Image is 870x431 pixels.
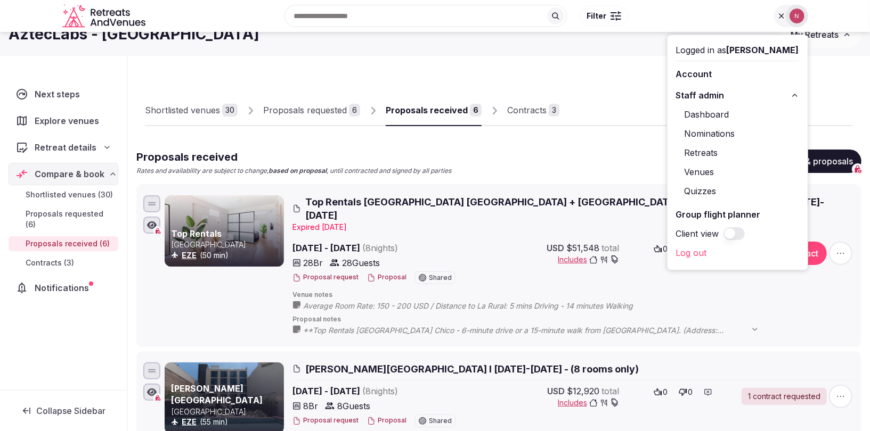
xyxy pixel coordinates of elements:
span: Shortlisted venues (30) [26,189,113,200]
p: Rates and availability are subject to change, , until contracted and signed by all parties [136,167,451,176]
span: Retreat details [35,141,96,154]
a: Notifications [9,277,118,299]
span: Proposals received (6) [26,238,110,249]
a: Venues [676,163,799,180]
button: My Retreats [780,21,861,48]
button: Staff admin [676,87,799,104]
a: Account [676,65,799,82]
span: Compare & book [35,168,104,180]
a: Contracts (3) [9,255,118,270]
span: Shared [429,275,452,281]
span: ( 8 night s ) [362,386,398,396]
span: Notifications [35,281,93,294]
span: Contracts (3) [26,258,74,268]
span: [PERSON_NAME] [727,45,799,55]
a: 1 contract requested [742,388,827,405]
span: 0 [663,244,668,254]
span: 8 Guests [337,400,370,412]
span: $51,548 [566,242,599,254]
div: Proposals received [386,104,468,117]
span: Explore venues [35,114,103,127]
span: Proposal notes [292,315,855,324]
a: Retreats [676,144,799,161]
a: Explore venues [9,110,118,132]
a: Log out [676,244,799,261]
span: 28 Br [303,256,323,269]
h1: AztecLabs - [GEOGRAPHIC_DATA] [9,24,259,45]
span: Collapse Sidebar [36,405,105,416]
button: Proposal [367,273,406,282]
button: 0 [651,385,671,400]
button: Proposal request [292,273,359,282]
span: My Retreats [791,29,839,40]
button: Proposal request [292,416,359,425]
a: Shortlisted venues (30) [9,187,118,202]
span: Proposals requested (6) [26,209,114,230]
div: Shortlisted venues [145,104,220,117]
span: Average Room Rate: 150 - 200 USD / Distance to La Rural: 5 mins Driving - 14 minutes Walking [303,301,654,311]
span: **Top Rentals [GEOGRAPHIC_DATA] Chico - 6-minute drive or a 15-minute walk from [GEOGRAPHIC_DATA]... [303,325,770,336]
button: 0 [676,385,696,400]
a: Proposals received6 [386,95,482,126]
span: Top Rentals [GEOGRAPHIC_DATA] [GEOGRAPHIC_DATA] + [GEOGRAPHIC_DATA] [GEOGRAPHIC_DATA] I [DATE]-[D... [305,195,855,222]
span: Filter [587,11,606,21]
span: 0 [663,387,668,397]
a: Group flight planner [676,206,799,223]
div: 6 [470,104,482,117]
div: 30 [222,104,238,117]
a: Next steps [9,83,118,105]
span: $12,920 [567,385,599,397]
div: Logged in as [676,44,799,56]
div: (50 min) [171,250,282,261]
button: Includes [558,254,619,265]
label: Client view [676,227,719,240]
strong: based on proposal [269,167,327,175]
span: 8 Br [303,400,318,412]
div: Proposals requested [263,104,347,117]
p: [GEOGRAPHIC_DATA] [171,407,282,417]
div: 3 [549,104,559,117]
a: Dashboard [676,106,799,123]
button: 0 [651,242,671,256]
span: [DATE] - [DATE] [292,242,480,254]
span: USD [547,385,565,397]
span: Staff admin [676,89,725,102]
img: Nathalia Bilotti [790,9,804,23]
button: Includes [558,397,619,408]
span: Next steps [35,88,84,101]
span: USD [547,242,564,254]
a: Contracts3 [507,95,559,126]
span: Shared [429,418,452,424]
p: [GEOGRAPHIC_DATA] [171,239,282,250]
svg: Retreats and Venues company logo [62,4,148,28]
button: Filter [580,6,628,26]
span: [DATE] - [DATE] [292,385,480,397]
a: Quizzes [676,183,799,200]
div: (55 min) [171,417,282,427]
a: Shortlisted venues30 [145,95,238,126]
a: EZE [182,417,197,426]
div: Expire d [DATE] [292,222,855,233]
button: EZE [182,250,197,261]
span: [PERSON_NAME][GEOGRAPHIC_DATA] I [DATE]-[DATE] - (8 rooms only) [305,362,639,376]
a: EZE [182,251,197,260]
div: Contracts [507,104,547,117]
span: Venue notes [292,291,855,300]
a: Nominations [676,125,799,142]
button: Collapse Sidebar [9,399,118,422]
a: Visit the homepage [62,4,148,28]
button: EZE [182,417,197,427]
span: 0 [688,387,693,397]
h2: Proposals received [136,150,451,164]
a: Proposals requested (6) [9,206,118,232]
div: 6 [349,104,360,117]
a: Proposals received (6) [9,236,118,251]
a: Proposals requested6 [263,95,360,126]
a: [PERSON_NAME][GEOGRAPHIC_DATA] [171,383,263,405]
button: Proposal [367,416,406,425]
span: total [601,242,619,254]
span: ( 8 night s ) [362,243,398,253]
